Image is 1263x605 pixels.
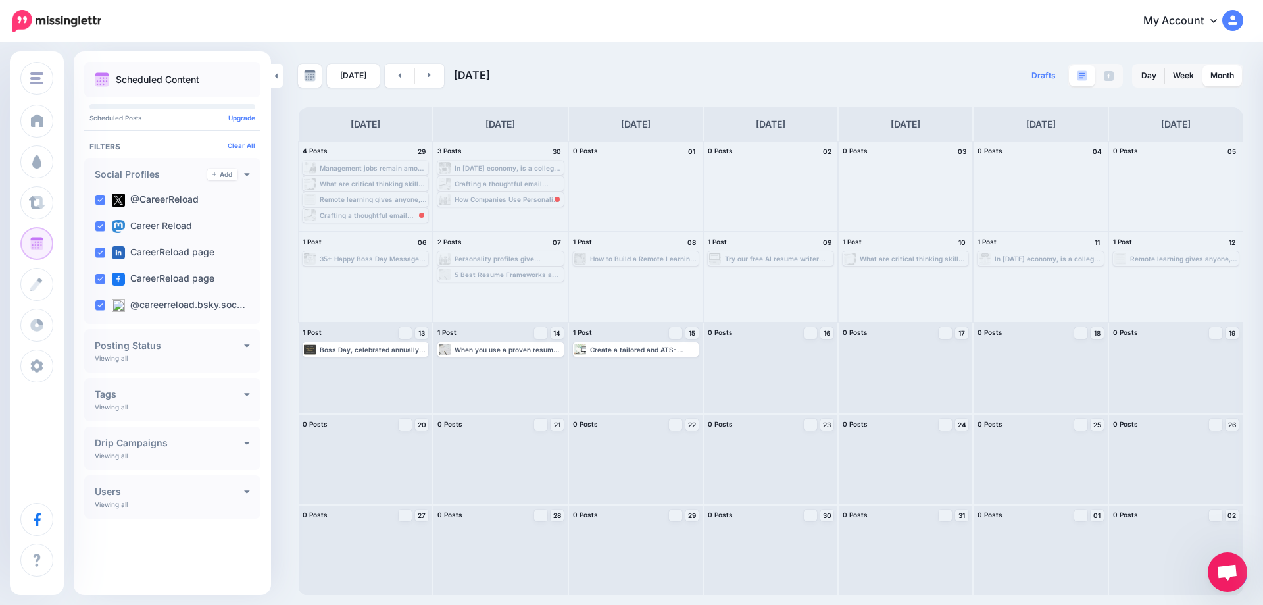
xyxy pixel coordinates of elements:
span: 3 Posts [437,147,462,155]
a: 18 [1091,327,1104,339]
div: 5 Best Resume Frameworks and How to Use Them 👉 [URL][DOMAIN_NAME] #ResumeFrameworks #ResumeWritin... [455,271,562,278]
span: 0 Posts [573,147,598,155]
img: twitter-square.png [112,194,125,207]
span: 23 [823,421,831,428]
span: 0 Posts [843,329,868,336]
a: 01 [1091,510,1104,521]
h4: Drip Campaigns [95,438,244,448]
h4: Tags [95,390,244,399]
span: 0 Posts [843,420,868,428]
a: 25 [1091,419,1104,431]
span: 18 [1094,330,1101,336]
span: 0 Posts [437,420,462,428]
a: 21 [551,419,564,431]
h4: [DATE] [621,117,651,132]
h4: [DATE] [351,117,380,132]
span: 13 [418,330,425,336]
a: 31 [955,510,968,521]
img: linkedin-square.png [112,246,125,259]
span: 22 [688,421,696,428]
a: Month [1202,65,1242,86]
span: 0 Posts [978,420,1003,428]
a: 27 [415,510,428,521]
h4: Filters [89,142,255,151]
a: 14 [551,327,564,339]
div: What are critical thinking skills, and why do they matter in daily life and careers? Learn how to... [320,180,427,188]
h4: 04 [1091,145,1104,157]
h4: 03 [955,145,968,157]
img: facebook-grey-square.png [1104,71,1114,81]
span: 0 Posts [708,329,733,336]
div: Boss Day, celebrated annually in October, gives employees a chance to pause and say “thank you” t... [320,346,427,354]
div: Open chat [1208,552,1247,592]
span: 0 Posts [708,420,733,428]
span: 16 [824,330,830,336]
span: 27 [418,512,426,519]
img: calendar.png [95,72,109,87]
div: How to Build a Remote Learning Routine for Career Growth 👉 [URL][DOMAIN_NAME] #RemoteLearning #Ca... [590,255,697,263]
span: 1 Post [437,329,457,336]
a: Clear All [228,142,255,149]
h4: 12 [1226,236,1239,248]
div: Remote learning gives anyone, anywhere, the chance to sharpen skills, gain certifications, and st... [1130,255,1237,263]
div: In [DATE] economy, is a college degree still worth it, or can trade school offer equal, if not be... [455,164,562,172]
span: 28 [553,512,561,519]
span: 1 Post [573,329,592,336]
a: 22 [685,419,699,431]
a: Week [1165,65,1202,86]
span: 2 Posts [437,238,462,246]
h4: Social Profiles [95,170,207,179]
a: Drafts [1024,64,1064,88]
span: 0 Posts [573,420,598,428]
h4: 09 [820,236,833,248]
p: Viewing all [95,452,128,460]
div: Remote learning gives anyone, anywhere, the chance to sharpen skills, gain certifications, and st... [320,196,427,203]
div: Try our free AI resume writer and create the perfect resume in minutes. The final resume is ATS-f... [725,255,832,263]
h4: [DATE] [1026,117,1056,132]
span: 29 [688,512,696,519]
a: 17 [955,327,968,339]
span: 0 Posts [708,511,733,519]
a: Day [1133,65,1164,86]
div: 35+ Happy Boss Day Messages and Quotes for [DATE] 👉 [URL][DOMAIN_NAME] #BossDay #BossAppreciation... [320,255,427,263]
span: 21 [554,421,560,428]
span: 0 Posts [437,511,462,519]
h4: 01 [685,145,699,157]
span: 0 Posts [978,147,1003,155]
span: 0 Posts [978,511,1003,519]
a: 26 [1226,419,1239,431]
img: bluesky-square.png [112,299,125,312]
img: mastodon-square.png [112,220,125,233]
span: 30 [823,512,831,519]
h4: Posting Status [95,341,244,350]
h4: 30 [551,145,564,157]
span: 1 Post [303,238,322,246]
span: 0 Posts [843,511,868,519]
span: 1 Post [843,238,862,246]
h4: [DATE] [891,117,920,132]
span: 0 Posts [1113,147,1138,155]
span: 17 [958,330,965,336]
a: 13 [415,327,428,339]
span: 01 [1093,512,1101,519]
div: Create a tailored and ATS-compatible resume with our free AI resume writer. No signups, no subscr... [590,346,697,354]
label: CareerReload page [112,246,214,259]
span: 14 [553,330,560,336]
p: Scheduled Posts [89,115,255,121]
a: 24 [955,419,968,431]
span: 24 [958,421,966,428]
div: Management jobs remain among the most rewarding paths in business. They offer leadership, influen... [320,164,427,172]
h4: 29 [415,145,428,157]
p: Viewing all [95,354,128,362]
a: My Account [1130,5,1243,38]
label: @careerreload.bsky.soc… [112,299,245,312]
a: 02 [1226,510,1239,521]
h4: 10 [955,236,968,248]
span: 4 Posts [303,147,328,155]
a: 28 [551,510,564,521]
a: 15 [685,327,699,339]
img: facebook-square.png [112,273,125,286]
span: 1 Post [573,238,592,246]
h4: 07 [551,236,564,248]
span: 1 Post [1113,238,1132,246]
